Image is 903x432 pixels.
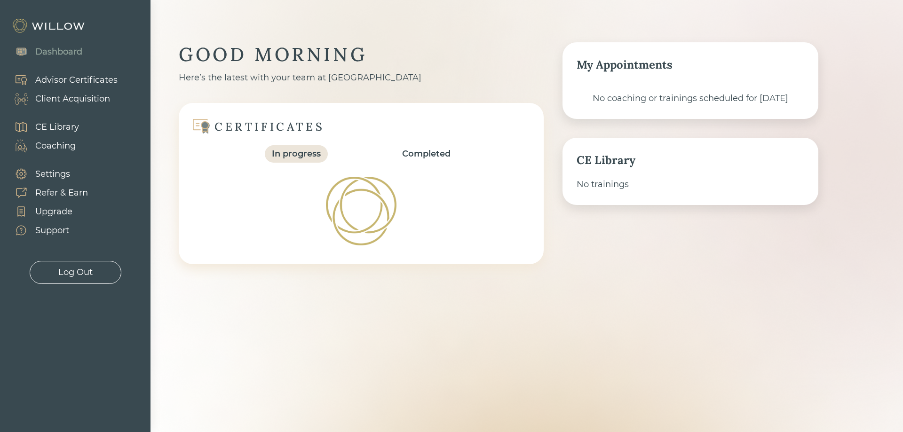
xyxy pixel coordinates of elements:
div: Advisor Certificates [35,74,118,86]
div: Log Out [58,266,93,279]
img: Loading! [312,162,411,260]
div: CERTIFICATES [214,119,325,134]
a: Client Acquisition [5,89,118,108]
div: Here’s the latest with your team at [GEOGRAPHIC_DATA] [179,71,544,84]
div: No trainings [577,178,804,191]
div: Settings [35,168,70,181]
div: Coaching [35,140,76,152]
a: Refer & Earn [5,183,88,202]
a: CE Library [5,118,79,136]
div: Completed [402,148,451,160]
div: CE Library [577,152,804,169]
a: Coaching [5,136,79,155]
div: Dashboard [35,46,82,58]
a: Upgrade [5,202,88,221]
div: CE Library [35,121,79,134]
a: Dashboard [5,42,82,61]
div: GOOD MORNING [179,42,544,67]
div: Refer & Earn [35,187,88,199]
div: In progress [272,148,321,160]
a: Settings [5,165,88,183]
div: Support [35,224,69,237]
div: Upgrade [35,205,72,218]
a: Advisor Certificates [5,71,118,89]
div: My Appointments [577,56,804,73]
div: Client Acquisition [35,93,110,105]
img: Willow [12,18,87,33]
div: No coaching or trainings scheduled for [DATE] [577,92,804,105]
